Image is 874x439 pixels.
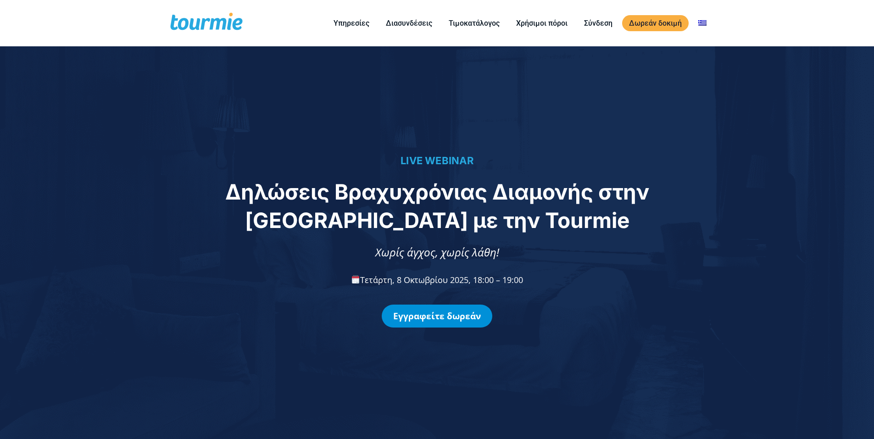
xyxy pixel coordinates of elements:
span: Χωρίς άγχος, χωρίς λάθη! [375,245,499,260]
span: Δηλώσεις Βραχυχρόνιας Διαμονής στην [GEOGRAPHIC_DATA] με την Tourmie [225,179,649,233]
a: Τιμοκατάλογος [442,17,507,29]
span: Τετάρτη, 8 Οκτωβρίου 2025, 18:00 – 19:00 [351,274,523,285]
span: LIVE WEBINAR [401,155,473,167]
a: Διασυνδέσεις [379,17,439,29]
a: Χρήσιμοι πόροι [509,17,574,29]
a: Σύνδεση [577,17,619,29]
a: Υπηρεσίες [327,17,376,29]
a: Εγγραφείτε δωρεάν [382,305,492,328]
a: Δωρεάν δοκιμή [622,15,689,31]
a: Αλλαγή σε [691,17,713,29]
